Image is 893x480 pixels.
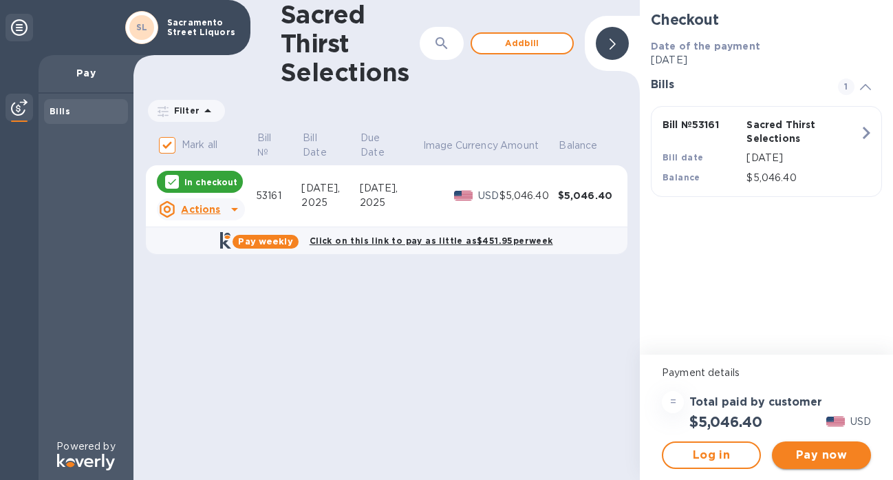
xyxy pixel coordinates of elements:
[361,131,402,160] p: Due Date
[559,138,597,153] p: Balance
[50,66,122,80] p: Pay
[500,138,539,153] p: Amount
[478,189,499,203] p: USD
[651,106,882,197] button: Bill №53161Sacred Thirst SelectionsBill date[DATE]Balance$5,046.40
[238,236,292,247] b: Pay weekly
[303,131,341,160] p: Bill Date
[662,391,684,413] div: =
[471,32,574,54] button: Addbill
[454,191,473,200] img: USD
[651,79,821,92] h3: Bills
[303,131,358,160] span: Bill Date
[850,415,871,429] p: USD
[301,196,359,210] div: 2025
[423,138,453,153] p: Image
[56,439,115,454] p: Powered by
[651,11,882,28] h2: Checkout
[301,181,359,196] div: [DATE],
[662,441,761,469] button: Log in
[310,236,553,246] b: Click on this link to pay as little as $451.95 per week
[181,204,220,215] u: Actions
[361,131,420,160] span: Due Date
[663,118,741,132] p: Bill № 53161
[663,152,704,163] b: Bill date
[455,138,498,153] p: Currency
[746,151,859,165] p: [DATE]
[689,396,822,409] h3: Total paid by customer
[746,118,825,145] p: Sacred Thirst Selections
[772,441,871,469] button: Pay now
[360,181,422,196] div: [DATE],
[559,138,615,153] span: Balance
[169,105,200,116] p: Filter
[184,176,237,188] p: In checkout
[182,138,217,152] p: Mark all
[500,138,557,153] span: Amount
[50,106,70,116] b: Bills
[360,196,422,210] div: 2025
[257,131,301,160] span: Bill №
[746,171,859,185] p: $5,046.40
[57,454,115,470] img: Logo
[558,189,616,202] div: $5,046.40
[257,131,283,160] p: Bill №
[256,189,301,203] div: 53161
[689,413,762,430] h2: $5,046.40
[136,22,148,32] b: SL
[783,447,860,463] span: Pay now
[499,189,558,203] div: $5,046.40
[674,447,749,463] span: Log in
[662,366,871,380] p: Payment details
[663,172,700,182] b: Balance
[483,35,561,52] span: Add bill
[826,417,845,426] img: USD
[651,41,760,52] b: Date of the payment
[651,53,882,67] p: [DATE]
[838,79,854,95] span: 1
[167,18,236,37] p: Sacramento Street Liquors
